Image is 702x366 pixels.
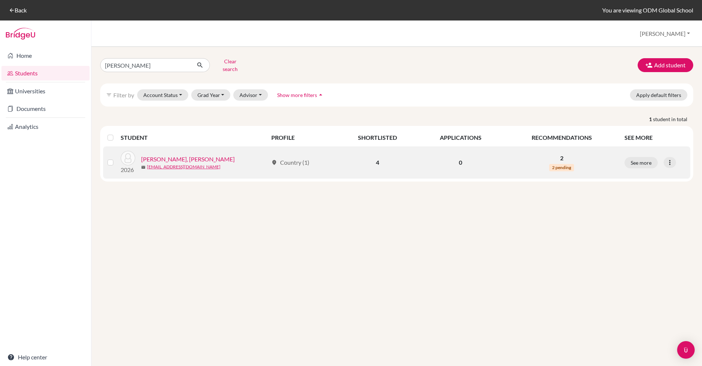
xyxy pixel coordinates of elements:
[9,7,15,13] i: arrow_back
[121,165,135,174] p: 2026
[677,341,695,359] div: Open Intercom Messenger
[638,58,693,72] button: Add student
[337,129,418,146] th: SHORTLISTED
[113,91,134,98] span: Filter by
[1,101,90,116] a: Documents
[620,129,690,146] th: SEE MORE
[1,66,90,81] a: Students
[337,146,418,179] td: 4
[141,165,146,169] span: mail
[271,89,331,101] button: Show more filtersarrow_drop_up
[1,84,90,98] a: Universities
[630,89,687,101] button: Apply default filters
[649,115,653,123] strong: 1
[508,154,616,163] p: 2
[418,129,503,146] th: APPLICATIONS
[503,129,620,146] th: RECOMMENDATIONS
[1,350,90,365] a: Help center
[147,164,220,170] a: [EMAIL_ADDRESS][DOMAIN_NAME]
[549,164,574,171] span: 2 pending
[9,7,27,14] a: arrow_backBack
[137,89,188,101] button: Account Status
[624,157,658,168] button: See more
[141,155,235,164] a: [PERSON_NAME], [PERSON_NAME]
[653,115,693,123] span: student in total
[317,91,324,98] i: arrow_drop_up
[1,48,90,63] a: Home
[100,58,191,72] input: Find student by name...
[191,89,231,101] button: Grad Year
[121,151,135,165] img: Zane Sahu, Aaron
[277,92,317,98] span: Show more filters
[6,28,35,40] img: Bridge-U
[233,89,268,101] button: Advisor
[418,146,503,179] td: 0
[602,6,693,15] div: You are viewing ODM Global School
[1,119,90,134] a: Analytics
[267,129,337,146] th: PROFILE
[271,158,309,167] div: Country (1)
[637,27,693,41] button: [PERSON_NAME]
[210,56,250,75] button: Clear search
[106,92,112,98] i: filter_list
[121,129,267,146] th: STUDENT
[271,160,277,165] span: location_on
